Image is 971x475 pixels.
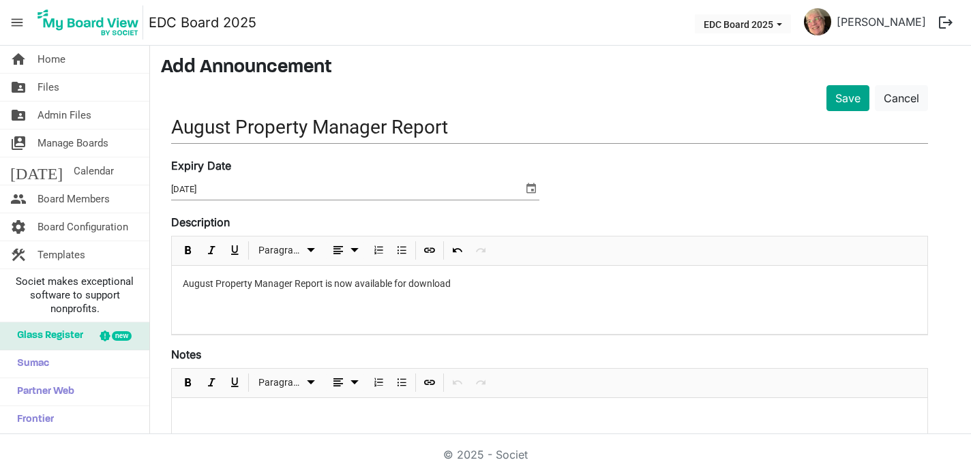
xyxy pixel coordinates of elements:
button: dropdownbutton [325,242,365,259]
span: Sumac [10,350,49,378]
div: Insert Link [418,236,441,265]
div: Insert Link [418,369,441,397]
button: Insert Link [421,242,439,259]
span: Admin Files [38,102,91,129]
span: folder_shared [10,102,27,129]
a: [PERSON_NAME] [831,8,931,35]
span: Templates [38,241,85,269]
span: Calendar [74,157,114,185]
div: Formats [251,236,323,265]
span: Files [38,74,59,101]
span: Board Configuration [38,213,128,241]
button: logout [931,8,960,37]
button: Underline [226,242,244,259]
button: Bold [179,374,198,391]
button: Italic [203,242,221,259]
span: Board Members [38,185,110,213]
a: Cancel [875,85,928,111]
button: dropdownbutton [325,374,365,391]
div: Alignments [323,369,368,397]
label: Notes [171,346,201,363]
span: Societ makes exceptional software to support nonprofits. [6,275,143,316]
button: Bulleted List [393,374,411,391]
span: switch_account [10,129,27,157]
span: menu [4,10,30,35]
div: new [112,331,132,341]
div: Formats [251,369,323,397]
span: home [10,46,27,73]
button: Bulleted List [393,242,411,259]
div: Underline [223,369,246,397]
img: PBcu2jDvg7QGMKgoOufHRIIikigGA7b4rzU_JPaBs8kWDLQ_Ur80ZInsSXIZPAupHRttvsQ2JXBLJFIA_xW-Pw_thumb.png [804,8,831,35]
span: Paragraph [258,242,303,259]
div: Italic [200,236,223,265]
span: Manage Boards [38,129,108,157]
div: Undo [446,236,469,265]
button: EDC Board 2025 dropdownbutton [695,14,791,33]
label: Description [171,214,230,230]
span: Home [38,46,65,73]
button: Undo [449,242,467,259]
a: © 2025 - Societ [443,448,528,461]
div: Bold [177,369,200,397]
button: Numbered List [370,242,388,259]
h3: Add Announcement [161,57,960,80]
span: Paragraph [258,374,303,391]
button: Save [826,85,869,111]
span: Partner Web [10,378,74,405]
button: Insert Link [421,374,439,391]
span: [DATE] [10,157,63,185]
button: Paragraph dropdownbutton [254,242,321,259]
span: settings [10,213,27,241]
span: Glass Register [10,322,83,350]
div: Underline [223,236,246,265]
button: Italic [203,374,221,391]
span: people [10,185,27,213]
div: Bulleted List [390,236,413,265]
input: Title [171,111,928,143]
span: folder_shared [10,74,27,101]
span: construction [10,241,27,269]
a: My Board View Logo [33,5,149,40]
div: Bulleted List [390,369,413,397]
label: Expiry Date [171,157,231,174]
span: Frontier [10,406,54,433]
img: My Board View Logo [33,5,143,40]
div: Bold [177,236,200,265]
p: August Property Manager Report is now available for download [183,277,916,291]
div: Italic [200,369,223,397]
button: Paragraph dropdownbutton [254,374,321,391]
div: Numbered List [367,236,390,265]
button: Underline [226,374,244,391]
button: Numbered List [370,374,388,391]
div: Numbered List [367,369,390,397]
button: Bold [179,242,198,259]
span: select [523,179,539,197]
a: EDC Board 2025 [149,9,256,36]
div: Alignments [323,236,368,265]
